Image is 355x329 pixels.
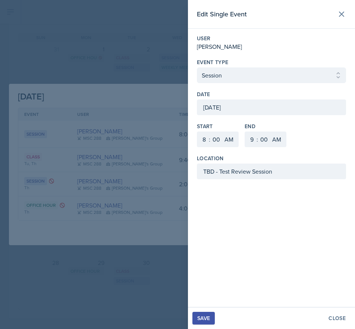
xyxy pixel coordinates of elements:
[197,91,210,98] label: Date
[197,155,224,162] label: Location
[197,9,247,19] h2: Edit Single Event
[329,315,346,321] div: Close
[192,312,215,325] button: Save
[245,123,286,130] label: End
[324,312,351,325] button: Close
[197,315,210,321] div: Save
[257,135,258,144] div: :
[197,123,239,130] label: Start
[197,35,346,42] label: User
[197,42,346,51] div: [PERSON_NAME]
[209,135,210,144] div: :
[197,58,229,66] label: Event Type
[197,164,346,179] input: Enter location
